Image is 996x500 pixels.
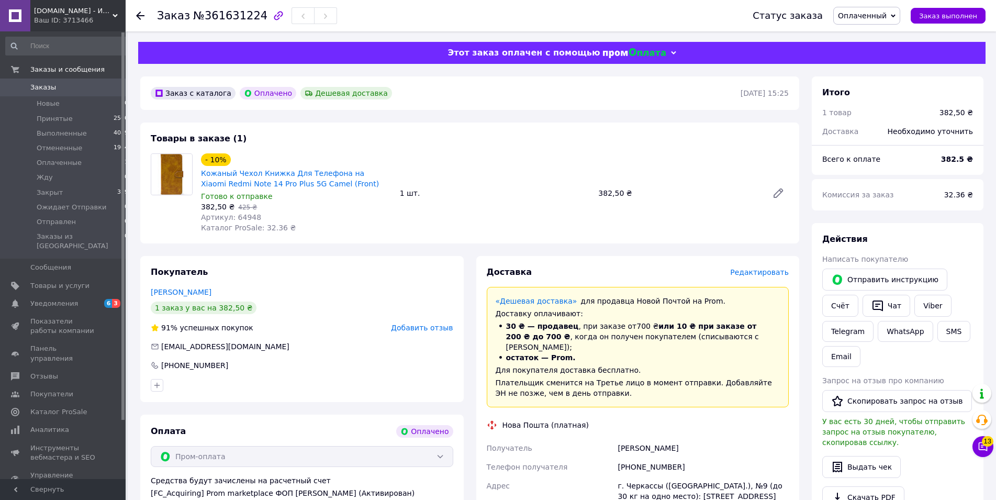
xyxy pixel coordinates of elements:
span: Комиссия за заказ [822,191,894,199]
span: 0 [125,203,128,212]
span: Получатель [487,444,532,452]
span: 1 товар [822,108,852,117]
span: №361631224 [193,9,267,22]
button: Чат [863,295,910,317]
span: Итого [822,87,850,97]
span: 1 [125,158,128,168]
button: Чат с покупателем13 [972,436,993,457]
span: Написать покупателю [822,255,908,263]
span: 0 [125,99,128,108]
div: [PHONE_NUMBER] [160,360,229,371]
div: 382,50 ₴ [939,107,973,118]
span: Этот заказ оплачен с помощью [447,48,600,58]
span: [EMAIL_ADDRESS][DOMAIN_NAME] [161,342,289,351]
div: Статус заказа [753,10,823,21]
div: Нова Пошта (платная) [500,420,591,430]
a: «Дешевая доставка» [496,297,577,305]
span: Оплаченный [838,12,887,20]
div: Ваш ID: 3713466 [34,16,126,25]
span: 359 [117,188,128,197]
div: Для покупателя доставка бесплатно. [496,365,780,375]
div: Необходимо уточнить [881,120,979,143]
div: Плательщик сменится на Третье лицо в момент отправки. Добавляйте ЭН не позже, чем в день отправки. [496,377,780,398]
span: 0 [125,173,128,182]
img: Кожаный Чехол Книжка Для Телефона на Xiaomi Redmi Note 14 Pro Plus 5G Camel (Front) [151,154,192,195]
div: Заказ с каталога [151,87,236,99]
span: Заказы [30,83,56,92]
span: Редактировать [730,268,789,276]
div: [PERSON_NAME] [615,439,791,458]
div: - 10% [201,153,231,166]
span: Доставка [822,127,858,136]
button: Отправить инструкцию [822,269,947,291]
span: Панель управления [30,344,97,363]
div: для продавца Новой Почтой на Prom. [496,296,780,306]
div: 1 заказ у вас на 382,50 ₴ [151,302,256,314]
span: 30 ₴ — продавец [506,322,579,330]
span: Оплата [151,426,186,436]
a: WhatsApp [878,321,933,342]
button: Скопировать запрос на отзыв [822,390,972,412]
a: Кожаный Чехол Книжка Для Телефона на Xiaomi Redmi Note 14 Pro Plus 5G Camel (Front) [201,169,379,188]
li: , при заказе от 700 ₴ , когда он получен покупателем (списываются с [PERSON_NAME]); [496,321,780,352]
input: Поиск [5,37,129,55]
span: Alari.Shop - Интернет-Магазин Мобильных Аксессуаров и Гаджетов [34,6,113,16]
span: Отмененные [37,143,82,153]
span: Инструменты вебмастера и SEO [30,443,97,462]
span: Заказы из [GEOGRAPHIC_DATA] [37,232,125,251]
b: 382.5 ₴ [941,155,973,163]
span: У вас есть 30 дней, чтобы отправить запрос на отзыв покупателю, скопировав ссылку. [822,417,965,447]
span: Телефон получателя [487,463,568,471]
span: Артикул: 64948 [201,213,261,221]
button: Заказ выполнен [911,8,986,24]
span: Заказ [157,9,190,22]
span: Каталог ProSale: 32.36 ₴ [201,224,296,232]
button: Cчёт [822,295,858,317]
span: Аналитика [30,425,69,435]
div: Дешевая доставка [300,87,392,99]
time: [DATE] 15:25 [741,89,789,97]
a: Viber [914,295,951,317]
span: Уведомления [30,299,78,308]
span: Действия [822,234,868,244]
span: Добавить отзыв [391,324,453,332]
span: Готово к отправке [201,192,273,201]
img: evopay logo [603,48,666,58]
span: 0 [125,217,128,227]
span: Доставка [487,267,532,277]
span: Ожидает Отправки [37,203,107,212]
span: Жду [37,173,53,182]
span: Запрос на отзыв про компанию [822,376,944,385]
span: Каталог ProSale [30,407,87,417]
button: SMS [937,321,971,342]
a: [PERSON_NAME] [151,288,211,296]
div: 382,50 ₴ [594,186,764,201]
span: 91% [161,324,177,332]
button: Email [822,346,860,367]
span: 4089 [114,129,128,138]
span: 425 ₴ [238,204,257,211]
span: 382,50 ₴ [201,203,234,211]
span: 13 [982,436,993,447]
span: Принятые [37,114,73,124]
span: Заказы и сообщения [30,65,105,74]
div: [FC_Acquiring] Prom marketplace ФОП [PERSON_NAME] (Активирован) [151,488,453,498]
span: Оплаченные [37,158,82,168]
span: Товары в заказе (1) [151,134,247,143]
div: успешных покупок [151,323,253,333]
span: Всего к оплате [822,155,880,163]
div: Средства будут зачислены на расчетный счет [151,475,453,498]
span: 2560 [114,114,128,124]
span: 3 [112,299,120,308]
span: Адрес [487,482,510,490]
div: 1 шт. [396,186,595,201]
span: Товары и услуги [30,281,89,291]
span: Покупатели [30,390,73,399]
div: Оплачено [240,87,296,99]
span: Отзывы [30,372,58,381]
a: Редактировать [768,183,789,204]
span: 32.36 ₴ [944,191,973,199]
span: Покупатель [151,267,208,277]
span: Закрыт [37,188,63,197]
span: Заказ выполнен [919,12,977,20]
